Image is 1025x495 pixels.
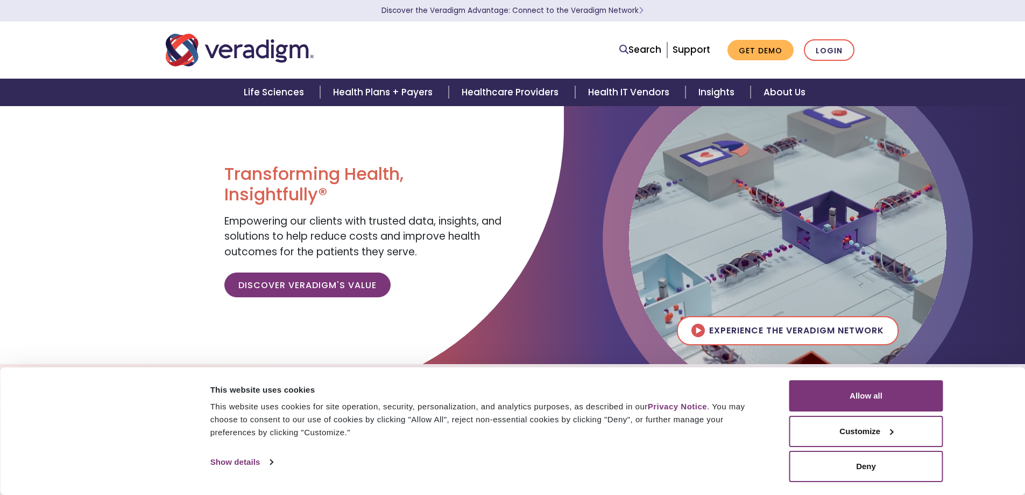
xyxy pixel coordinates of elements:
a: Health IT Vendors [575,79,685,106]
button: Customize [789,416,943,447]
div: This website uses cookies for site operation, security, personalization, and analytics purposes, ... [210,400,765,439]
a: Insights [685,79,751,106]
a: About Us [751,79,818,106]
a: Healthcare Providers [449,79,575,106]
a: Health Plans + Payers [320,79,449,106]
button: Allow all [789,380,943,412]
img: Veradigm logo [166,32,314,68]
button: Deny [789,451,943,482]
a: Show details [210,454,273,470]
a: Discover the Veradigm Advantage: Connect to the Veradigm NetworkLearn More [381,5,644,16]
a: Get Demo [727,40,794,61]
a: Search [619,43,661,57]
span: Empowering our clients with trusted data, insights, and solutions to help reduce costs and improv... [224,214,501,259]
div: This website uses cookies [210,384,765,396]
span: Learn More [639,5,644,16]
h1: Transforming Health, Insightfully® [224,164,504,205]
a: Privacy Notice [648,402,707,411]
a: Support [673,43,710,56]
a: Life Sciences [231,79,320,106]
a: Login [804,39,854,61]
a: Discover Veradigm's Value [224,273,391,297]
